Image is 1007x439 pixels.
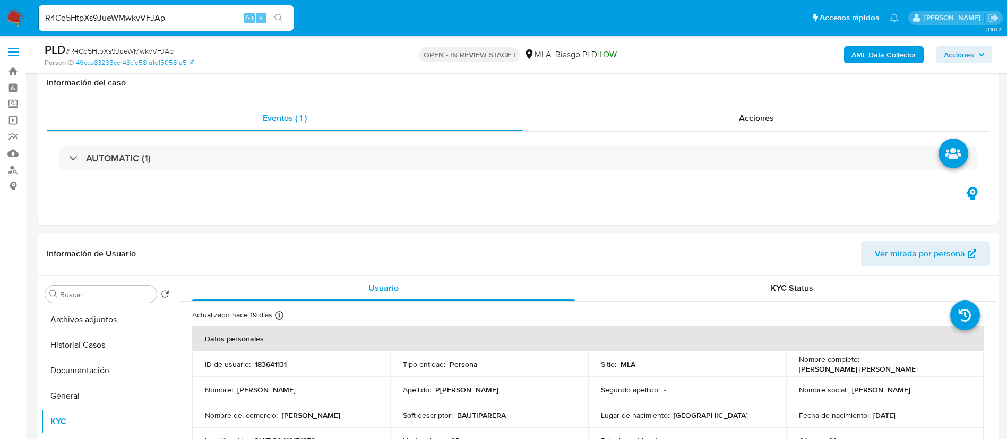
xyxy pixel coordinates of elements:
[621,359,635,369] p: MLA
[39,11,294,25] input: Buscar usuario o caso...
[66,46,174,56] span: # R4Cq5HtpXs9JueWMwkvVFJAp
[601,385,660,394] p: Segundo apellido :
[255,359,287,369] p: 183641131
[890,13,899,22] a: Notificaciones
[435,385,498,394] p: P[PERSON_NAME]
[263,112,307,124] span: Eventos ( 1 )
[205,359,251,369] p: ID de usuario :
[403,359,445,369] p: Tipo entidad :
[76,58,194,67] a: 49cca83235ce143cfe581a1e150581a5
[403,385,431,394] p: Apellido :
[601,359,616,369] p: Sitio :
[555,49,617,61] span: Riesgo PLD:
[49,290,58,298] button: Buscar
[47,78,990,88] h1: Información del caso
[771,282,813,294] span: KYC Status
[45,58,74,67] b: Person ID
[601,410,669,420] p: Lugar de nacimiento :
[524,49,551,61] div: MLA
[799,364,918,374] p: [PERSON_NAME] [PERSON_NAME]
[852,385,910,394] p: [PERSON_NAME]
[41,332,174,358] button: Historial Casos
[988,12,999,23] a: Salir
[192,326,984,351] th: Datos personales
[192,310,272,320] p: Actualizado hace 19 días
[944,46,974,63] span: Acciones
[799,385,848,394] p: Nombre social :
[739,112,774,124] span: Acciones
[205,385,233,394] p: Nombre :
[47,248,136,259] h1: Información de Usuario
[799,355,859,364] p: Nombre completo :
[403,410,453,420] p: Soft descriptor :
[799,410,869,420] p: Fecha de nacimiento :
[282,410,340,420] p: [PERSON_NAME]
[41,307,174,332] button: Archivos adjuntos
[41,409,174,434] button: KYC
[41,383,174,409] button: General
[161,290,169,302] button: Volver al orden por defecto
[873,410,896,420] p: [DATE]
[861,241,990,266] button: Ver mirada por persona
[674,410,748,420] p: [GEOGRAPHIC_DATA]
[237,385,296,394] p: [PERSON_NAME]
[419,47,520,62] p: OPEN - IN REVIEW STAGE I
[245,13,254,23] span: Alt
[60,290,152,299] input: Buscar
[820,12,879,23] span: Accesos rápidos
[260,13,263,23] span: s
[368,282,399,294] span: Usuario
[936,46,992,63] button: Acciones
[205,410,278,420] p: Nombre del comercio :
[844,46,924,63] button: AML Data Collector
[457,410,506,420] p: BAUTIPARERA
[924,13,984,23] p: micaela.pliatskas@mercadolibre.com
[851,46,916,63] b: AML Data Collector
[45,41,66,58] b: PLD
[86,152,151,164] h3: AUTOMATIC (1)
[268,11,289,25] button: search-icon
[41,358,174,383] button: Documentación
[599,48,617,61] span: LOW
[450,359,478,369] p: Persona
[875,241,965,266] span: Ver mirada por persona
[664,385,666,394] p: -
[59,146,977,170] div: AUTOMATIC (1)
